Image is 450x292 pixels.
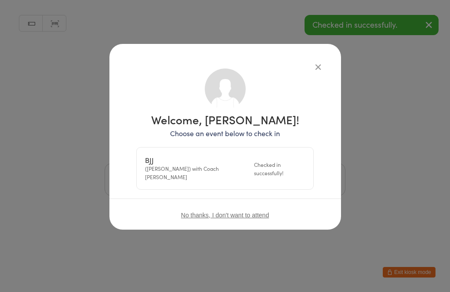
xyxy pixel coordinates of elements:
[145,156,249,181] div: ([PERSON_NAME]) with Coach [PERSON_NAME]
[181,212,269,219] button: No thanks, I don't want to attend
[145,156,249,164] div: BJJ
[136,128,314,138] p: Choose an event below to check in
[136,114,314,125] h1: Welcome, [PERSON_NAME]!
[205,68,246,109] img: no_photo.png
[254,160,305,177] div: Checked in successfully!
